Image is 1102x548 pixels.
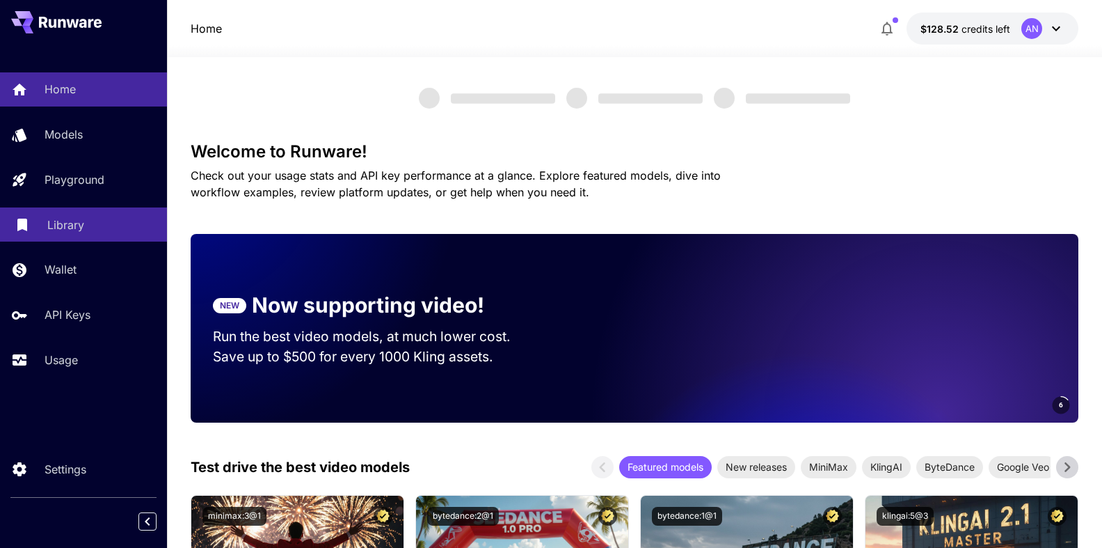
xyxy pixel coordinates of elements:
[598,507,617,526] button: Certified Model – Vetted for best performance and includes a commercial license.
[907,13,1078,45] button: $128.52472AN
[823,507,842,526] button: Certified Model – Vetted for best performance and includes a commercial license.
[45,171,104,188] p: Playground
[920,23,961,35] span: $128.52
[619,456,712,478] div: Featured models
[916,456,983,478] div: ByteDance
[1021,18,1042,39] div: AN
[717,460,795,474] span: New releases
[862,460,911,474] span: KlingAI
[989,460,1057,474] span: Google Veo
[191,457,410,478] p: Test drive the best video models
[191,142,1079,162] h3: Welcome to Runware!
[1048,507,1067,526] button: Certified Model – Vetted for best performance and includes a commercial license.
[45,352,78,368] p: Usage
[47,217,84,233] p: Library
[961,23,1010,35] span: credits left
[252,290,484,321] p: Now supporting video!
[138,512,157,531] button: Collapse sidebar
[652,507,722,526] button: bytedance:1@1
[920,22,1010,36] div: $128.52472
[989,456,1057,478] div: Google Veo
[374,507,392,526] button: Certified Model – Vetted for best performance and includes a commercial license.
[1059,400,1063,410] span: 6
[191,169,721,199] span: Check out your usage stats and API key performance at a glance. Explore featured models, dive int...
[862,456,911,478] div: KlingAI
[877,507,934,526] button: klingai:5@3
[191,20,222,37] a: Home
[202,507,266,526] button: minimax:3@1
[45,306,90,323] p: API Keys
[801,456,856,478] div: MiniMax
[213,347,537,367] p: Save up to $500 for every 1000 Kling assets.
[427,507,499,526] button: bytedance:2@1
[45,81,76,97] p: Home
[213,327,537,347] p: Run the best video models, at much lower cost.
[45,261,77,278] p: Wallet
[149,509,167,534] div: Collapse sidebar
[45,461,86,478] p: Settings
[717,456,795,478] div: New releases
[619,460,712,474] span: Featured models
[801,460,856,474] span: MiniMax
[45,126,83,143] p: Models
[916,460,983,474] span: ByteDance
[191,20,222,37] nav: breadcrumb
